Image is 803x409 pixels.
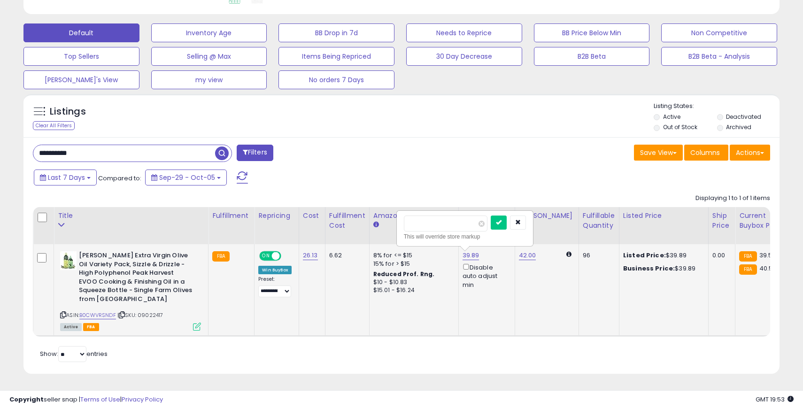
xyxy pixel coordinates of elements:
a: 39.89 [463,251,479,260]
b: Business Price: [623,264,675,273]
div: $15.01 - $16.24 [373,286,451,294]
button: Filters [237,145,273,161]
span: FBA [83,323,99,331]
b: [PERSON_NAME] Extra Virgin Olive Oil Variety Pack, Sizzle & Drizzle - High Polyphenol Peak Harves... [79,251,193,306]
div: $39.89 [623,264,701,273]
div: Title [58,211,204,221]
div: Current Buybox Price [739,211,788,231]
div: 96 [583,251,612,260]
h5: Listings [50,105,86,118]
b: Listed Price: [623,251,666,260]
div: Repricing [258,211,295,221]
label: Deactivated [726,113,761,121]
span: ON [260,252,272,260]
small: FBA [739,251,757,262]
button: B2B Beta - Analysis [661,47,777,66]
div: $10 - $10.83 [373,278,451,286]
span: All listings currently available for purchase on Amazon [60,323,82,331]
button: [PERSON_NAME]'s View [23,70,139,89]
div: Win BuyBox [258,266,292,274]
span: 40.59 [759,264,777,273]
div: Amazon Fees [373,211,455,221]
a: Terms of Use [80,395,120,404]
span: Columns [690,148,720,157]
button: Items Being Repriced [278,47,394,66]
div: 8% for <= $15 [373,251,451,260]
div: Fulfillable Quantity [583,211,615,231]
div: Disable auto adjust min [463,262,508,289]
div: This will override store markup [404,232,526,241]
button: No orders 7 Days [278,70,394,89]
label: Out of Stock [663,123,697,131]
span: 2025-10-13 19:53 GMT [756,395,794,404]
button: Non Competitive [661,23,777,42]
button: Needs to Reprice [406,23,522,42]
a: 42.00 [519,251,536,260]
small: FBA [212,251,230,262]
button: Last 7 Days [34,170,97,185]
span: 39.55 [759,251,776,260]
div: Cost [303,211,321,221]
button: Actions [730,145,770,161]
b: Reduced Prof. Rng. [373,270,435,278]
button: BB Drop in 7d [278,23,394,42]
div: Clear All Filters [33,121,75,130]
div: 0.00 [712,251,728,260]
p: Listing States: [654,102,779,111]
button: B2B Beta [534,47,650,66]
strong: Copyright [9,395,44,404]
button: my view [151,70,267,89]
div: 15% for > $15 [373,260,451,268]
button: Sep-29 - Oct-05 [145,170,227,185]
span: Compared to: [98,174,141,183]
span: Last 7 Days [48,173,85,182]
span: Show: entries [40,349,108,358]
div: seller snap | | [9,395,163,404]
label: Active [663,113,680,121]
button: Columns [684,145,728,161]
span: OFF [280,252,295,260]
span: Sep-29 - Oct-05 [159,173,215,182]
div: Preset: [258,276,292,297]
span: | SKU: 09022417 [117,311,163,319]
img: 41sAB2jDJ2L._SL40_.jpg [60,251,77,270]
div: [PERSON_NAME] [519,211,575,221]
a: Privacy Policy [122,395,163,404]
button: 30 Day Decrease [406,47,522,66]
small: FBA [739,264,757,275]
div: Fulfillment [212,211,250,221]
small: Amazon Fees. [373,221,379,229]
button: Top Sellers [23,47,139,66]
button: Inventory Age [151,23,267,42]
button: Default [23,23,139,42]
a: 26.13 [303,251,318,260]
div: Displaying 1 to 1 of 1 items [695,194,770,203]
button: Selling @ Max [151,47,267,66]
label: Archived [726,123,751,131]
div: Listed Price [623,211,704,221]
a: B0CWVRSNDF [79,311,116,319]
div: ASIN: [60,251,201,330]
div: Ship Price [712,211,731,231]
div: Fulfillment Cost [329,211,365,231]
div: 6.62 [329,251,362,260]
button: BB Price Below Min [534,23,650,42]
div: $39.89 [623,251,701,260]
button: Save View [634,145,683,161]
